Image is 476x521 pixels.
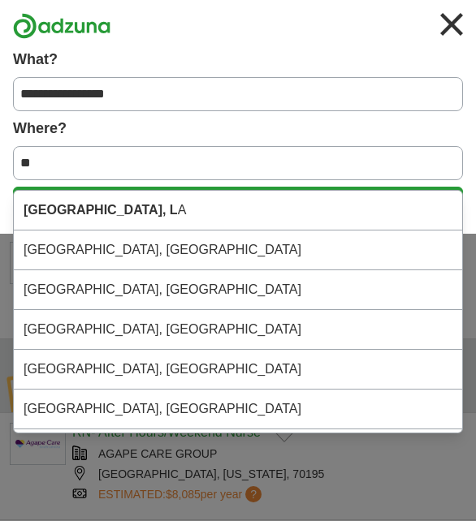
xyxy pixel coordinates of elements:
[14,270,462,310] div: [GEOGRAPHIC_DATA], [GEOGRAPHIC_DATA]
[434,6,470,42] img: icon_close.svg
[24,203,178,217] strong: [GEOGRAPHIC_DATA], L
[14,191,462,230] div: A
[13,13,110,39] img: Adzuna logo
[13,49,463,71] label: What?
[14,350,462,390] div: [GEOGRAPHIC_DATA], [GEOGRAPHIC_DATA]
[13,118,463,140] label: Where?
[229,187,272,220] span: Search
[14,230,462,270] div: [GEOGRAPHIC_DATA], [GEOGRAPHIC_DATA]
[14,390,462,429] div: [GEOGRAPHIC_DATA], [GEOGRAPHIC_DATA]
[14,310,462,350] div: [GEOGRAPHIC_DATA], [GEOGRAPHIC_DATA]
[14,429,462,469] div: [GEOGRAPHIC_DATA], [GEOGRAPHIC_DATA]
[13,187,463,221] button: Search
